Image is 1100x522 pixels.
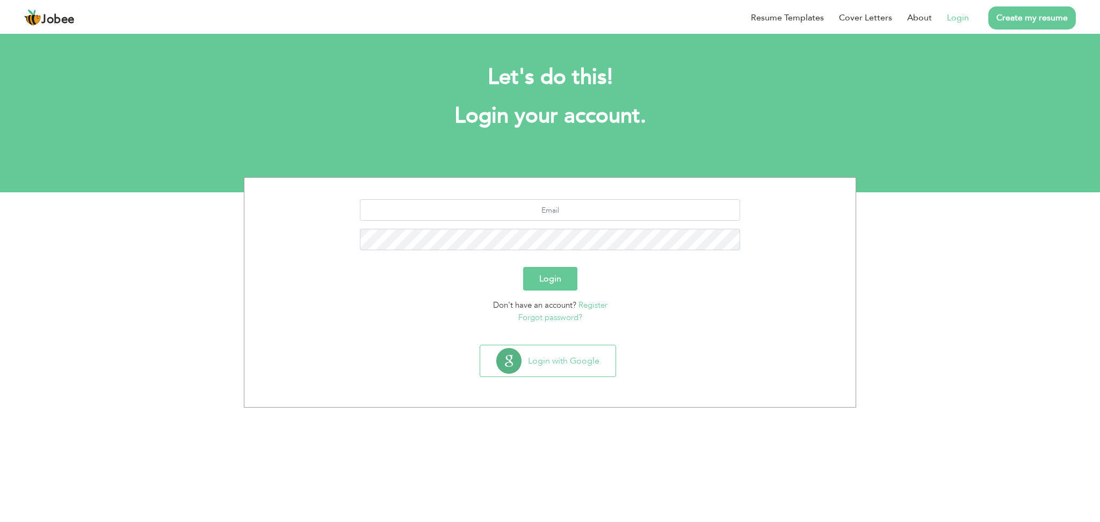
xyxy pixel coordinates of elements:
span: Jobee [41,14,75,26]
a: Forgot password? [518,312,582,323]
a: Jobee [24,9,75,26]
span: Don't have an account? [493,300,576,310]
button: Login [523,267,577,291]
a: Resume Templates [751,11,824,24]
h1: Login your account. [260,102,840,130]
img: jobee.io [24,9,41,26]
a: Create my resume [988,6,1076,30]
button: Login with Google [480,345,616,376]
a: About [907,11,932,24]
a: Register [578,300,607,310]
a: Login [947,11,969,24]
input: Email [360,199,741,221]
h2: Let's do this! [260,63,840,91]
a: Cover Letters [839,11,892,24]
